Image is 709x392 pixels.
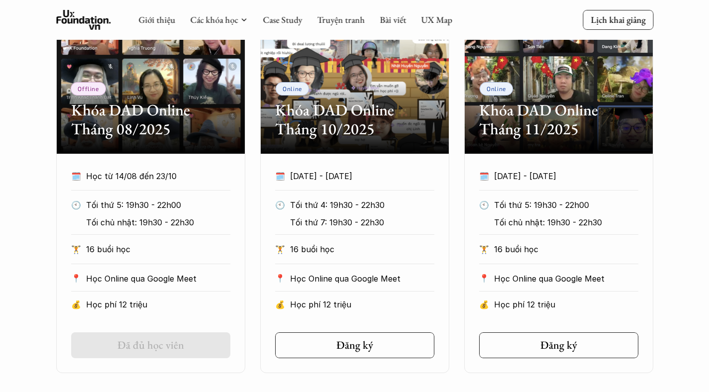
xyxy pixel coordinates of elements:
[494,271,638,286] p: Học Online qua Google Meet
[290,215,429,230] p: Tối thứ 7: 19h30 - 22h30
[275,169,285,184] p: 🗓️
[275,332,434,358] a: Đăng ký
[336,339,373,352] h5: Đăng ký
[71,274,81,283] p: 📍
[494,197,633,212] p: Tối thứ 5: 19h30 - 22h00
[494,215,633,230] p: Tối chủ nhật: 19h30 - 22h30
[283,85,302,92] p: Online
[275,197,285,212] p: 🕙
[86,271,230,286] p: Học Online qua Google Meet
[421,14,452,25] a: UX Map
[71,100,230,139] h2: Khóa DAD Online Tháng 08/2025
[380,14,406,25] a: Bài viết
[78,85,99,92] p: Offline
[290,169,434,184] p: [DATE] - [DATE]
[494,297,638,312] p: Học phí 12 triệu
[479,332,638,358] a: Đăng ký
[86,215,225,230] p: Tối chủ nhật: 19h30 - 22h30
[317,14,365,25] a: Truyện tranh
[86,197,225,212] p: Tối thứ 5: 19h30 - 22h00
[71,297,81,312] p: 💰
[494,242,638,257] p: 16 buổi học
[540,339,577,352] h5: Đăng ký
[275,100,434,139] h2: Khóa DAD Online Tháng 10/2025
[71,169,81,184] p: 🗓️
[275,297,285,312] p: 💰
[479,197,489,212] p: 🕙
[71,197,81,212] p: 🕙
[591,14,645,25] p: Lịch khai giảng
[479,242,489,257] p: 🏋️
[479,274,489,283] p: 📍
[290,242,434,257] p: 16 buổi học
[86,297,230,312] p: Học phí 12 triệu
[263,14,302,25] a: Case Study
[583,10,653,29] a: Lịch khai giảng
[479,100,638,139] h2: Khóa DAD Online Tháng 11/2025
[275,274,285,283] p: 📍
[479,297,489,312] p: 💰
[487,85,506,92] p: Online
[71,242,81,257] p: 🏋️
[138,14,175,25] a: Giới thiệu
[190,14,238,25] a: Các khóa học
[290,297,434,312] p: Học phí 12 triệu
[117,339,184,352] h5: Đã đủ học viên
[86,169,230,184] p: Học từ 14/08 đến 23/10
[494,169,638,184] p: [DATE] - [DATE]
[290,271,434,286] p: Học Online qua Google Meet
[479,169,489,184] p: 🗓️
[86,242,230,257] p: 16 buổi học
[290,197,429,212] p: Tối thứ 4: 19h30 - 22h30
[275,242,285,257] p: 🏋️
